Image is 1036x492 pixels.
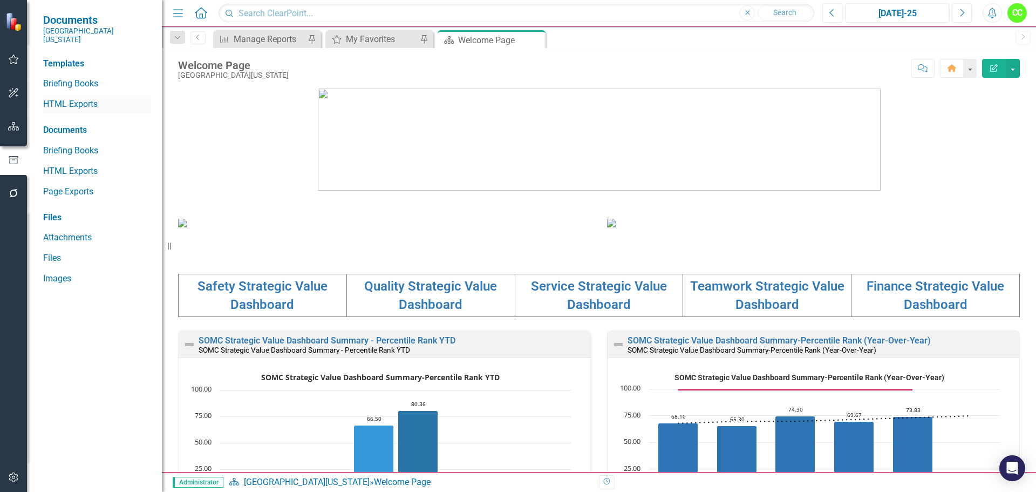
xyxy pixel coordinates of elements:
img: download%20somc%20logo%20v2.png [318,89,881,191]
a: HTML Exports [43,165,151,178]
g: Goal, series 2 of 3. Line with 6 data points. [676,388,915,392]
a: Manage Reports [216,32,305,46]
text: 68.10 [671,413,686,420]
a: Images [43,273,151,285]
text: 50.00 [195,437,212,447]
text: 73.83 [906,406,921,414]
a: Safety Strategic Value Dashboard [197,279,328,312]
small: SOMC Strategic Value Dashboard Summary-Percentile Rank (Year-Over-Year) [628,346,876,354]
text: SOMC Strategic Value Dashboard Summary-Percentile Rank (Year-Over-Year) [674,373,944,382]
a: SOMC Strategic Value Dashboard Summary - Percentile Rank YTD [199,335,455,346]
a: Service Strategic Value Dashboard [531,279,667,312]
text: 66.50 [367,415,381,422]
text: 75.00 [195,410,212,420]
span: Administrator [173,477,223,488]
a: Attachments [43,232,151,244]
small: [GEOGRAPHIC_DATA][US_STATE] [43,26,151,44]
div: » [229,476,591,489]
text: SOMC Strategic Value Dashboard Summary-Percentile Rank YTD [261,372,500,382]
img: download%20somc%20mission%20vision.png [178,219,187,227]
text: 100.00 [191,384,212,394]
div: [GEOGRAPHIC_DATA][US_STATE] [178,71,289,79]
a: Briefing Books [43,78,151,90]
text: 25.00 [195,463,212,473]
a: Page Exports [43,186,151,198]
img: Not Defined [612,338,625,351]
button: CC [1007,3,1027,23]
a: HTML Exports [43,98,151,111]
div: Welcome Page [178,59,289,71]
text: 65.30 [730,415,745,423]
button: [DATE]-25 [846,3,949,23]
a: Finance Strategic Value Dashboard [867,279,1004,312]
div: Open Intercom Messenger [999,455,1025,481]
text: 80.36 [411,400,426,408]
text: 50.00 [624,436,640,446]
button: Search [758,5,812,21]
span: Documents [43,14,151,26]
img: ClearPoint Strategy [5,12,24,31]
small: SOMC Strategic Value Dashboard Summary - Percentile Rank YTD [199,346,410,354]
div: Welcome Page [374,477,431,487]
a: SOMC Strategic Value Dashboard Summary-Percentile Rank (Year-Over-Year) [628,335,931,346]
div: Welcome Page [458,33,543,47]
text: 69.67 [847,411,862,419]
div: Files [43,212,151,224]
div: Manage Reports [234,32,305,46]
text: 100.00 [620,383,640,393]
div: Documents [43,124,151,137]
a: Quality Strategic Value Dashboard [364,279,497,312]
a: Briefing Books [43,145,151,157]
div: Templates [43,58,151,70]
input: Search ClearPoint... [219,4,814,23]
text: 75.00 [624,410,640,420]
div: My Favorites [346,32,417,46]
a: [GEOGRAPHIC_DATA][US_STATE] [244,477,370,487]
text: 74.30 [788,406,803,413]
img: download%20somc%20strategic%20values%20v2.png [607,219,616,227]
span: Search [773,8,796,17]
a: My Favorites [328,32,417,46]
a: Files [43,252,151,265]
text: 25.00 [624,463,640,473]
a: Teamwork Strategic Value Dashboard [690,279,844,312]
img: Not Defined [183,338,196,351]
div: [DATE]-25 [849,7,945,20]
